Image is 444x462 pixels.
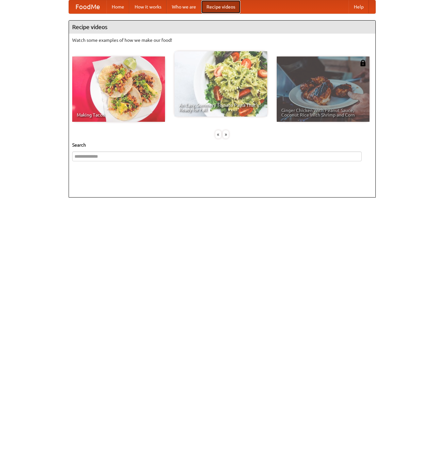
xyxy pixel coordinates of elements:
a: How it works [129,0,167,13]
span: Making Tacos [77,113,160,117]
h4: Recipe videos [69,21,375,34]
span: An Easy, Summery Tomato Pasta That's Ready for Fall [179,103,263,112]
a: Making Tacos [72,56,165,122]
div: « [215,130,221,138]
p: Watch some examples of how we make our food! [72,37,372,43]
a: Who we are [167,0,201,13]
a: Home [107,0,129,13]
a: Recipe videos [201,0,240,13]
a: FoodMe [69,0,107,13]
a: Help [349,0,369,13]
div: » [223,130,229,138]
img: 483408.png [360,60,366,66]
h5: Search [72,142,372,148]
a: An Easy, Summery Tomato Pasta That's Ready for Fall [174,51,267,117]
